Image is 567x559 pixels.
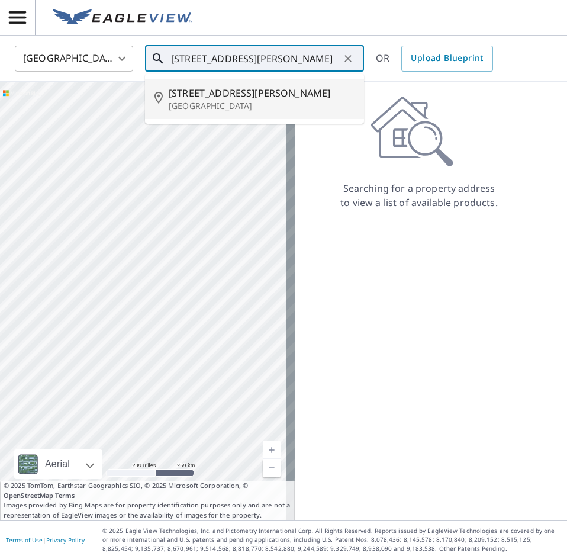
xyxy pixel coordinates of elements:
[41,449,73,479] div: Aerial
[4,491,53,500] a: OpenStreetMap
[6,536,85,544] p: |
[401,46,492,72] a: Upload Blueprint
[6,536,43,544] a: Terms of Use
[376,46,493,72] div: OR
[14,449,102,479] div: Aerial
[169,100,355,112] p: [GEOGRAPHIC_DATA]
[46,2,199,34] a: EV Logo
[340,50,356,67] button: Clear
[171,42,340,75] input: Search by address or latitude-longitude
[102,526,561,553] p: © 2025 Eagle View Technologies, Inc. and Pictometry International Corp. All Rights Reserved. Repo...
[15,42,133,75] div: [GEOGRAPHIC_DATA]
[263,459,281,477] a: Current Level 5, Zoom Out
[169,86,355,100] span: [STREET_ADDRESS][PERSON_NAME]
[411,51,483,66] span: Upload Blueprint
[46,536,85,544] a: Privacy Policy
[55,491,75,500] a: Terms
[263,441,281,459] a: Current Level 5, Zoom In
[53,9,192,27] img: EV Logo
[340,181,498,210] p: Searching for a property address to view a list of available products.
[4,481,291,500] span: © 2025 TomTom, Earthstar Geographics SIO, © 2025 Microsoft Corporation, ©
